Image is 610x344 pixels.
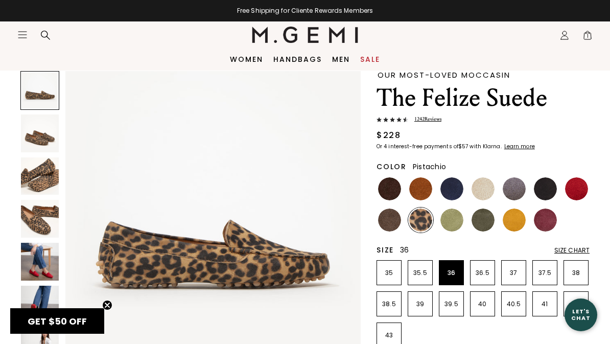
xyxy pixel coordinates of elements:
[378,177,401,200] img: Chocolate
[377,143,458,150] klarna-placement-style-body: Or 4 interest-free payments of
[440,209,463,232] img: Pistachio
[565,308,597,321] div: Let's Chat
[378,209,401,232] img: Mushroom
[458,143,468,150] klarna-placement-style-amount: $57
[564,269,588,277] p: 38
[377,331,401,339] p: 43
[102,300,112,310] button: Close teaser
[472,209,495,232] img: Olive
[413,162,446,172] span: Pistachio
[377,269,401,277] p: 35
[378,71,590,79] div: Our Most-Loved Moccasin
[534,177,557,200] img: Black
[554,246,590,255] div: Size Chart
[409,209,432,232] img: Leopard Print
[408,116,441,123] span: 1242 Review s
[400,245,409,255] span: 36
[502,269,526,277] p: 37
[252,27,359,43] img: M.Gemi
[377,84,590,112] h1: The Felize Suede
[470,143,503,150] klarna-placement-style-body: with Klarna
[21,157,59,195] img: The Felize Suede
[408,300,432,308] p: 39
[409,177,432,200] img: Saddle
[534,209,557,232] img: Burgundy
[440,177,463,200] img: Midnight Blue
[439,300,463,308] p: 39.5
[503,144,535,150] a: Learn more
[21,286,59,324] img: The Felize Suede
[332,55,350,63] a: Men
[471,300,495,308] p: 40
[17,30,28,40] button: Open site menu
[582,32,593,42] span: 1
[565,177,588,200] img: Sunset Red
[439,269,463,277] p: 36
[377,129,401,142] div: $228
[533,300,557,308] p: 41
[21,200,59,238] img: The Felize Suede
[21,243,59,281] img: The Felize Suede
[360,55,380,63] a: Sale
[28,315,87,328] span: GET $50 OFF
[471,269,495,277] p: 36.5
[377,300,401,308] p: 38.5
[564,300,588,308] p: 42
[504,143,535,150] klarna-placement-style-cta: Learn more
[503,177,526,200] img: Gray
[377,163,407,171] h2: Color
[503,209,526,232] img: Sunflower
[273,55,322,63] a: Handbags
[408,269,432,277] p: 35.5
[230,55,263,63] a: Women
[21,114,59,152] img: The Felize Suede
[10,308,104,334] div: GET $50 OFFClose teaser
[502,300,526,308] p: 40.5
[472,177,495,200] img: Latte
[533,269,557,277] p: 37.5
[377,246,394,254] h2: Size
[377,116,590,125] a: 1242Reviews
